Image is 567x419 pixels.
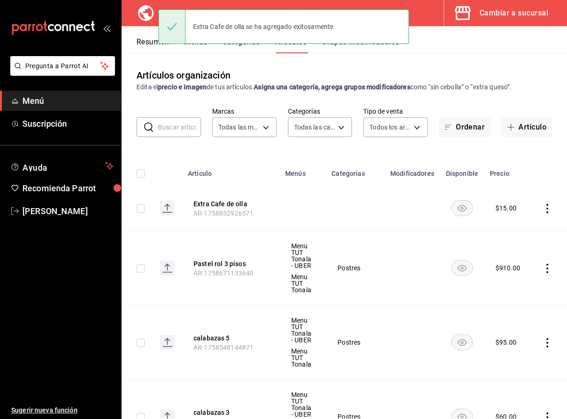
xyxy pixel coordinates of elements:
span: Menu TUT Tonala - UBER [291,243,314,269]
div: $ 95.00 [495,338,517,347]
strong: Asigna una categoría, agrega grupos modificadores [254,83,410,91]
button: Resumen [136,37,169,53]
span: [PERSON_NAME] [22,205,114,217]
span: Todos los artículos [369,123,410,132]
span: Pregunta a Parrot AI [25,61,100,71]
button: edit-product-location [194,199,268,209]
span: Todas las marcas, Sin marca [218,123,259,132]
span: Recomienda Parrot [22,182,114,195]
button: Artículo [502,117,552,137]
th: Artículo [182,156,280,186]
button: Ordenar [439,117,490,137]
button: availability-product [451,260,473,276]
div: Extra Cafe de olla se ha agregado exitosamente. [186,16,343,37]
span: Sugerir nueva función [11,405,114,415]
input: Buscar artículo [158,118,201,137]
th: Disponible [440,156,484,186]
button: edit-product-location [194,408,268,417]
strong: precio e imagen [158,83,207,91]
button: availability-product [451,334,473,350]
div: Artículos organización [136,68,230,82]
button: actions [543,338,552,347]
button: open_drawer_menu [103,24,110,32]
span: AR-1758548144871 [194,344,253,351]
span: Menú [22,94,114,107]
span: Ayuda [22,160,101,172]
th: Modificadores [385,156,440,186]
span: AR-1758671133640 [194,269,253,277]
span: Todas las categorías, Sin categoría [294,123,335,132]
button: Pregunta a Parrot AI [10,56,115,76]
button: actions [543,204,552,213]
span: Postres [337,265,373,271]
a: Pregunta a Parrot AI [7,68,115,78]
label: Categorías [288,108,352,115]
span: Menu TUT Tonala - UBER [291,317,314,343]
button: availability-product [451,200,473,216]
div: navigation tabs [136,37,567,53]
div: Cambiar a sucursal [480,7,548,20]
th: Categorías [326,156,385,186]
span: Suscripción [22,117,114,130]
span: AR-1758832926571 [194,209,253,217]
span: Postres [337,339,373,346]
span: Menu TUT Tonala [291,274,314,293]
th: Precio [484,156,531,186]
button: actions [543,264,552,273]
th: Menús [280,156,326,186]
span: Menu TUT Tonala [291,348,314,368]
span: Menu TUT Tonala - UBER [291,391,314,418]
div: $ 15.00 [495,203,517,213]
div: Edita el de tus artículos. como “sin cebolla” o “extra queso”. [136,82,552,92]
label: Marcas [212,108,277,115]
h3: Organización - Tüt Coffee [155,7,250,19]
button: edit-product-location [194,333,268,343]
label: Tipo de venta [363,108,428,115]
div: $ 910.00 [495,263,520,273]
button: edit-product-location [194,259,268,268]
